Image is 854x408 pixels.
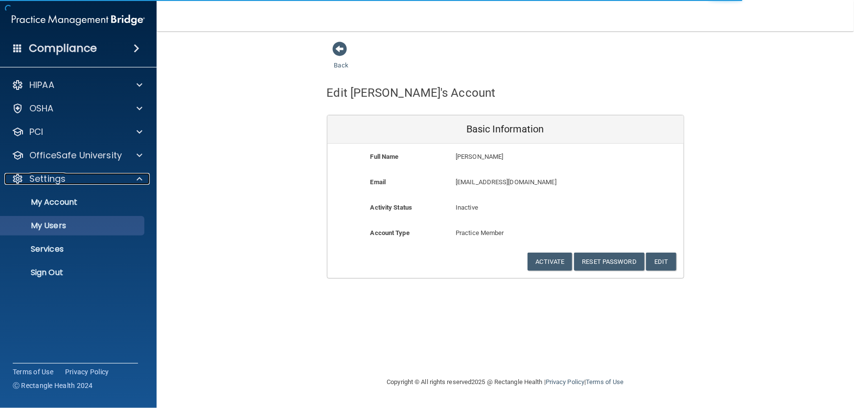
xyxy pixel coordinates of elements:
[29,126,43,138] p: PCI
[456,202,555,214] p: Inactive
[6,221,140,231] p: My Users
[370,229,410,236] b: Account Type
[29,79,54,91] p: HIPAA
[327,366,684,398] div: Copyright © All rights reserved 2025 @ Rectangle Health | |
[13,381,93,390] span: Ⓒ Rectangle Health 2024
[12,173,142,185] a: Settings
[456,176,612,188] p: [EMAIL_ADDRESS][DOMAIN_NAME]
[646,253,676,271] button: Edit
[334,50,348,69] a: Back
[327,86,496,99] h4: Edit [PERSON_NAME]'s Account
[6,197,140,207] p: My Account
[456,227,555,239] p: Practice Member
[574,253,645,271] button: Reset Password
[29,150,122,161] p: OfficeSafe University
[546,378,584,386] a: Privacy Policy
[65,367,109,377] a: Privacy Policy
[29,103,54,114] p: OSHA
[370,153,399,160] b: Full Name
[586,378,623,386] a: Terms of Use
[6,268,140,278] p: Sign Out
[12,103,142,114] a: OSHA
[456,151,612,163] p: [PERSON_NAME]
[12,79,142,91] a: HIPAA
[685,339,842,378] iframe: Drift Widget Chat Controller
[29,173,66,185] p: Settings
[29,42,97,55] h4: Compliance
[6,244,140,254] p: Services
[12,150,142,161] a: OfficeSafe University
[13,367,53,377] a: Terms of Use
[528,253,573,271] button: Activate
[12,10,145,30] img: PMB logo
[327,115,684,144] div: Basic Information
[370,178,386,186] b: Email
[12,126,142,138] a: PCI
[370,204,413,211] b: Activity Status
